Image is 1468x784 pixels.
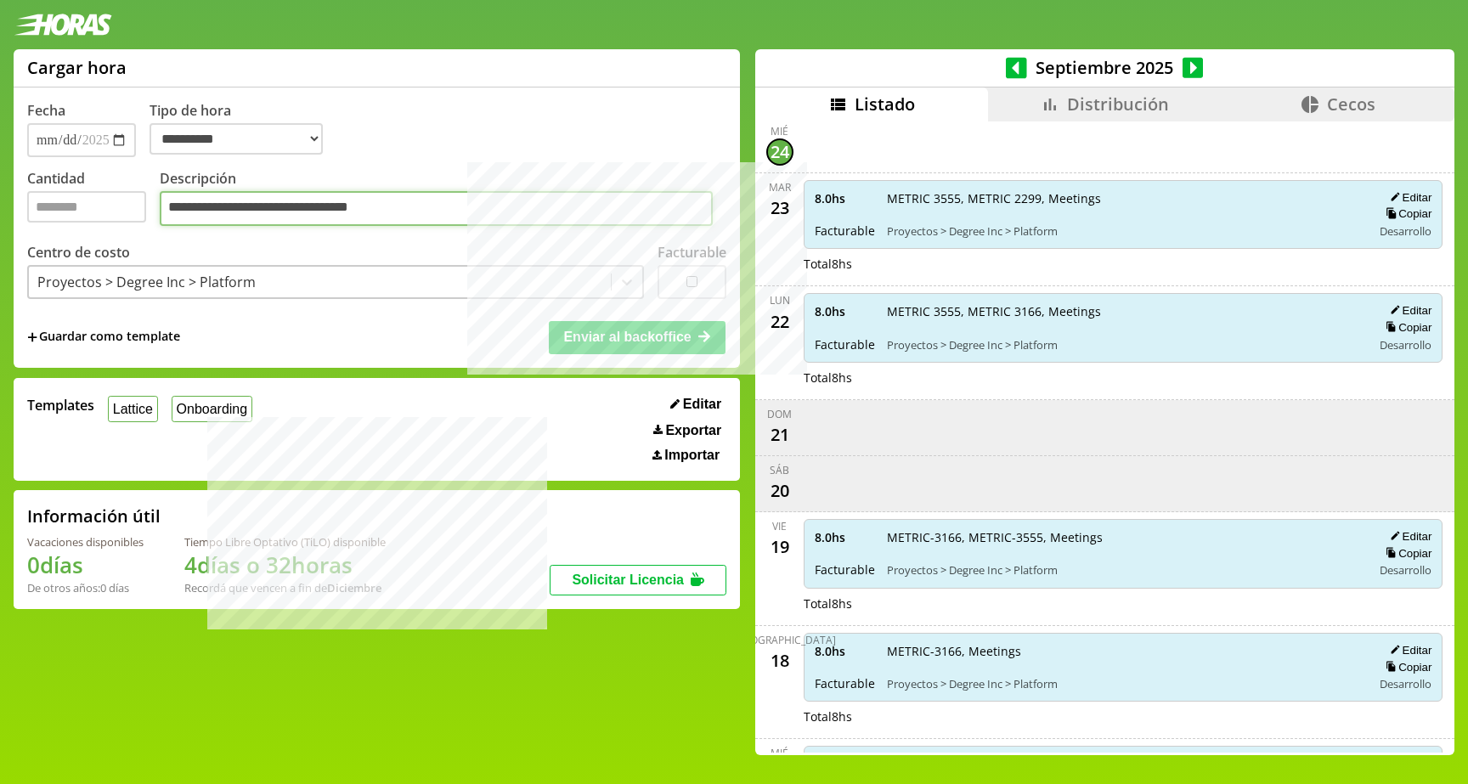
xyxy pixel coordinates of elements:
button: Copiar [1380,660,1431,674]
span: Editar [683,397,721,412]
label: Fecha [27,101,65,120]
b: Diciembre [327,580,381,595]
span: Proyectos > Degree Inc > Platform [887,337,1361,353]
button: Editar [1385,303,1431,318]
div: 20 [766,477,793,505]
div: mar [769,180,791,195]
label: Centro de costo [27,243,130,262]
div: 24 [766,138,793,166]
h2: Información útil [27,505,161,527]
span: 8.0 hs [815,303,875,319]
span: Desarrollo [1380,223,1431,239]
button: Editar [1385,529,1431,544]
label: Descripción [160,169,726,231]
h1: 0 días [27,550,144,580]
button: Copiar [1380,546,1431,561]
span: +Guardar como template [27,328,180,347]
span: Exportar [665,423,721,438]
div: Total 8 hs [804,595,1443,612]
span: Solicitar Licencia [572,572,684,587]
div: 21 [766,421,793,448]
span: Distribución [1067,93,1169,116]
span: Facturable [815,223,875,239]
div: Vacaciones disponibles [27,534,144,550]
div: Total 8 hs [804,708,1443,725]
button: Editar [1385,643,1431,657]
div: scrollable content [755,121,1454,753]
textarea: Descripción [160,191,713,227]
span: Proyectos > Degree Inc > Platform [887,223,1361,239]
button: Lattice [108,396,158,422]
span: Desarrollo [1380,676,1431,691]
span: Cecos [1327,93,1375,116]
button: Onboarding [172,396,252,422]
div: dom [767,407,792,421]
span: METRIC 3555, METRIC 2299, Meetings [887,190,1361,206]
span: Desarrollo [1380,337,1431,353]
div: lun [770,293,790,307]
div: vie [772,519,787,533]
div: 19 [766,533,793,561]
button: Copiar [1380,320,1431,335]
span: Templates [27,396,94,415]
div: sáb [770,463,789,477]
button: Editar [1385,190,1431,205]
div: Total 8 hs [804,256,1443,272]
span: METRIC-3166, METRIC-3555, Meetings [887,529,1361,545]
span: Proyectos > Degree Inc > Platform [887,676,1361,691]
span: Facturable [815,561,875,578]
div: Total 8 hs [804,369,1443,386]
input: Cantidad [27,191,146,223]
span: Listado [855,93,915,116]
h1: Cargar hora [27,56,127,79]
button: Copiar [1380,206,1431,221]
img: logotipo [14,14,112,36]
button: Solicitar Licencia [550,565,726,595]
div: mié [771,746,788,760]
span: Facturable [815,675,875,691]
div: De otros años: 0 días [27,580,144,595]
div: Proyectos > Degree Inc > Platform [37,273,256,291]
button: Enviar al backoffice [549,321,726,353]
span: METRIC 3555, METRIC 3166, Meetings [887,303,1361,319]
span: Importar [664,448,720,463]
span: 8.0 hs [815,190,875,206]
span: Enviar al backoffice [563,330,691,344]
span: Septiembre 2025 [1027,56,1183,79]
div: Recordá que vencen a fin de [184,580,386,595]
select: Tipo de hora [150,123,323,155]
div: 23 [766,195,793,222]
span: METRIC-3166, Meetings [887,643,1361,659]
div: mié [771,124,788,138]
span: Proyectos > Degree Inc > Platform [887,562,1361,578]
span: Facturable [815,336,875,353]
label: Tipo de hora [150,101,336,157]
span: Desarrollo [1380,562,1431,578]
label: Cantidad [27,169,160,231]
h1: 4 días o 32 horas [184,550,386,580]
button: Exportar [648,422,726,439]
span: 8.0 hs [815,529,875,545]
span: 8.0 hs [815,643,875,659]
span: + [27,328,37,347]
label: Facturable [658,243,726,262]
div: Tiempo Libre Optativo (TiLO) disponible [184,534,386,550]
div: 22 [766,307,793,335]
button: Editar [665,396,726,413]
div: 18 [766,647,793,674]
div: [DEMOGRAPHIC_DATA] [724,633,836,647]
